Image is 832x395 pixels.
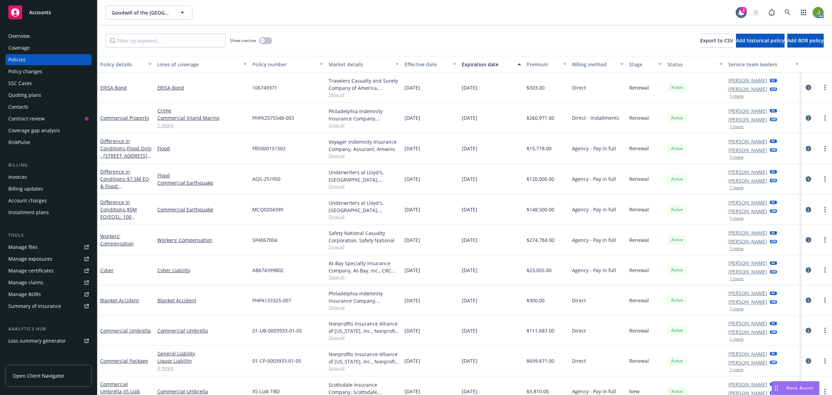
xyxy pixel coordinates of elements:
div: Stage [629,61,654,68]
span: $15,718.00 [527,145,552,152]
span: Goodwill of the [GEOGRAPHIC_DATA] [112,9,172,16]
a: SSC Cases [6,78,92,89]
a: circleInformation [804,236,813,244]
a: more [821,144,829,153]
span: Renewal [629,145,649,152]
button: 1 more [730,125,744,129]
span: Add BOR policy [787,37,824,44]
div: Invoices [8,171,27,183]
span: Active [670,327,684,334]
span: 01-CP-0003933-01-05 [252,357,301,364]
a: Coverage [6,42,92,53]
span: [DATE] [405,236,420,244]
button: Market details [326,56,402,73]
a: Workers' Compensation [157,236,247,244]
span: [DATE] [405,388,420,395]
div: Philadelphia Indemnity Insurance Company, [GEOGRAPHIC_DATA] Insurance Companies [329,108,399,122]
a: Quoting plans [6,90,92,101]
a: [PERSON_NAME] [728,289,767,297]
a: circleInformation [804,326,813,335]
a: circleInformation [804,266,813,274]
a: Difference in Conditions [100,168,149,204]
a: Overview [6,31,92,42]
span: $699,871.00 [527,357,554,364]
span: SP4067004 [252,236,277,244]
button: Add BOR policy [787,34,824,48]
span: MCQ0204399 [252,206,283,213]
a: Commercial Earthquake [157,206,247,213]
a: Commercial Umbrella [157,388,247,395]
a: [PERSON_NAME] [728,77,767,84]
div: Loss summary generator [8,335,66,346]
a: Crime [157,107,247,114]
div: Billing updates [8,183,43,194]
a: Commercial Package [100,358,148,364]
div: SSC Cases [8,78,32,89]
a: Invoices [6,171,92,183]
a: [PERSON_NAME] [728,298,767,305]
span: Renewal [629,114,649,121]
div: Billing [6,162,92,169]
a: Manage BORs [6,289,92,300]
a: Report a Bug [765,6,779,19]
a: General Liability [157,350,247,357]
a: 1 more [157,121,247,129]
a: more [821,175,829,183]
span: Agency - Pay in full [572,267,616,274]
span: [DATE] [462,175,477,183]
div: Expiration date [462,61,513,68]
span: Active [670,176,684,182]
span: Renewal [629,175,649,183]
a: more [821,205,829,214]
div: Billing method [572,61,616,68]
span: Renewal [629,84,649,91]
button: 1 more [730,155,744,159]
a: ERISA Bond [100,84,127,91]
a: [PERSON_NAME] [728,138,767,145]
span: AQS-251950 [252,175,280,183]
span: $274,784.00 [527,236,554,244]
a: Commercial Earthquake [157,179,247,186]
span: Open Client Navigator [13,372,64,379]
span: FBS000151502 [252,145,286,152]
div: Nonprofits Insurance Alliance of [US_STATE], Inc., Nonprofits Insurance Alliance of [US_STATE], I... [329,351,399,365]
span: New [629,388,640,395]
span: Renewal [629,297,649,304]
span: Direct - Installments [572,114,619,121]
a: Start snowing [749,6,763,19]
a: Workers' Compensation [100,233,134,247]
span: $111,687.00 [527,327,554,334]
a: [PERSON_NAME] [728,350,767,358]
span: Renewal [629,206,649,213]
a: Manage certificates [6,265,92,276]
span: Active [670,207,684,213]
div: Safety National Casualty Corporation, Safety National [329,229,399,244]
a: Cyber [100,267,114,274]
span: [DATE] [405,84,420,91]
button: Premium [524,56,570,73]
div: Manage certificates [8,265,54,276]
span: Active [670,145,684,152]
span: $300.00 [527,297,545,304]
a: more [821,266,829,274]
a: [PERSON_NAME] [728,328,767,336]
div: Lines of coverage [157,61,239,68]
div: Analytics hub [6,326,92,333]
a: more [821,114,829,122]
span: $3,810.00 [527,388,549,395]
div: Policies [8,54,26,65]
span: Active [670,115,684,121]
button: Status [665,56,726,73]
a: Liquor Liability [157,357,247,364]
button: 1 more [730,216,744,220]
a: Difference in Conditions [100,138,151,166]
a: [PERSON_NAME] [728,229,767,236]
button: 1 more [730,277,744,281]
a: more [821,357,829,365]
span: Add historical policy [736,37,785,44]
div: Account charges [8,195,47,206]
a: Account charges [6,195,92,206]
div: Manage claims [8,277,43,288]
button: 1 more [730,368,744,372]
button: 1 more [730,94,744,98]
